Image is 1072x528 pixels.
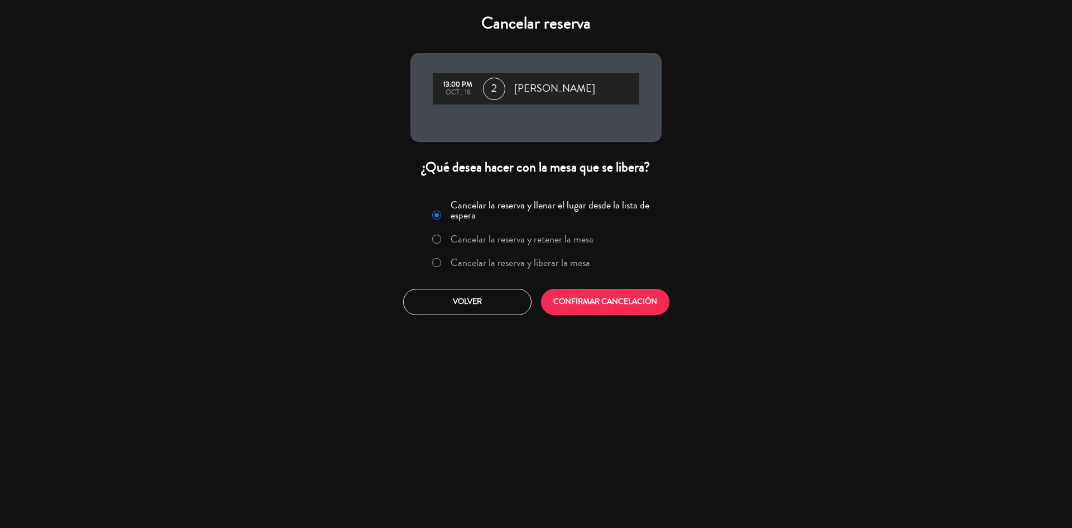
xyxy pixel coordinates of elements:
[403,289,532,315] button: Volver
[410,159,662,176] div: ¿Qué desea hacer con la mesa que se libera?
[514,80,595,97] span: [PERSON_NAME]
[483,78,505,100] span: 2
[438,89,477,97] div: oct., 18
[541,289,669,315] button: CONFIRMAR CANCELACIÓN
[451,234,594,244] label: Cancelar la reserva y retener la mesa
[438,81,477,89] div: 13:00 PM
[451,200,655,220] label: Cancelar la reserva y llenar el lugar desde la lista de espera
[451,258,590,268] label: Cancelar la reserva y liberar la mesa
[410,13,662,34] h4: Cancelar reserva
